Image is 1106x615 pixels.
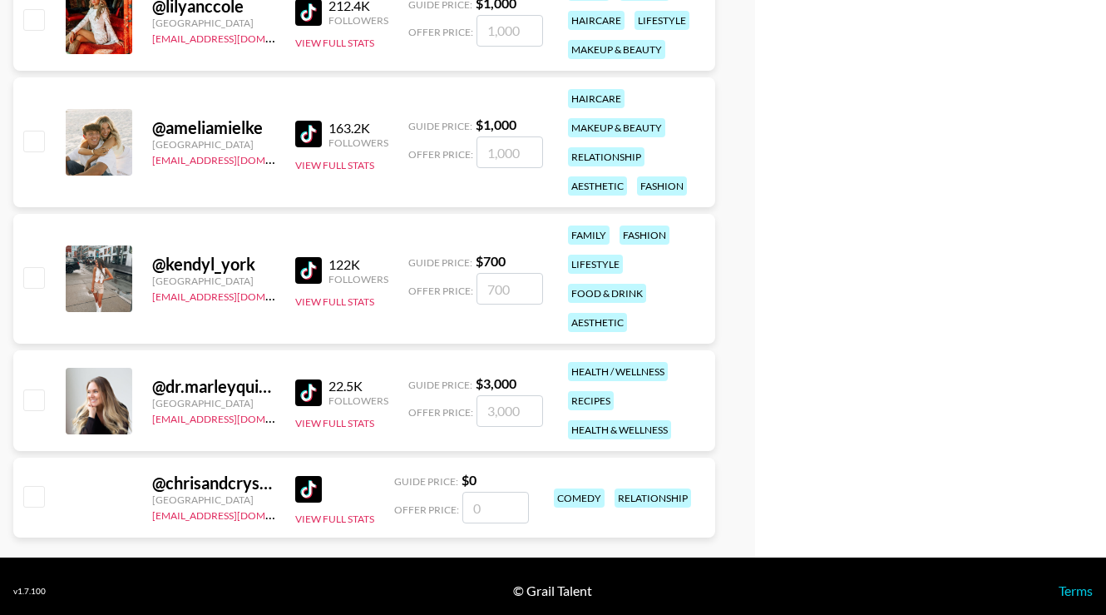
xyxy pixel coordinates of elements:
div: @ ameliamielke [152,117,275,138]
div: aesthetic [568,313,627,332]
a: [EMAIL_ADDRESS][DOMAIN_NAME] [152,506,319,522]
span: Offer Price: [408,26,473,38]
strong: $ 0 [462,472,476,488]
a: [EMAIL_ADDRESS][DOMAIN_NAME] [152,287,319,303]
div: © Grail Talent [513,583,592,599]
img: TikTok [295,121,322,147]
a: [EMAIL_ADDRESS][DOMAIN_NAME] [152,29,319,45]
div: recipes [568,391,614,410]
a: Terms [1059,583,1093,598]
div: @ dr.marleyquinn [152,376,275,397]
div: food & drink [568,284,646,303]
input: 700 [476,273,543,305]
button: View Full Stats [295,37,374,49]
div: fashion [620,226,669,245]
strong: $ 3,000 [476,375,516,391]
div: @ chrisandcrystal14 [152,473,275,493]
div: Followers [328,394,388,407]
a: [EMAIL_ADDRESS][DOMAIN_NAME] [152,409,319,425]
div: [GEOGRAPHIC_DATA] [152,493,275,506]
input: 3,000 [476,395,543,427]
div: aesthetic [568,176,627,196]
span: Offer Price: [408,285,473,297]
div: family [568,226,610,245]
div: 22.5K [328,378,388,394]
span: Offer Price: [394,503,459,516]
strong: $ 1,000 [476,117,516,132]
div: makeup & beauty [568,40,665,59]
button: View Full Stats [295,159,374,171]
input: 1,000 [476,136,543,168]
div: [GEOGRAPHIC_DATA] [152,397,275,409]
input: 0 [462,492,529,523]
div: fashion [637,176,687,196]
div: health & wellness [568,420,671,439]
div: haircare [568,89,625,108]
div: [GEOGRAPHIC_DATA] [152,17,275,29]
span: Guide Price: [408,256,472,269]
div: Followers [328,136,388,149]
div: comedy [554,489,605,508]
div: makeup & beauty [568,118,665,137]
span: Offer Price: [408,406,473,419]
button: View Full Stats [295,513,374,525]
span: Guide Price: [408,120,472,132]
div: health / wellness [568,362,668,381]
div: lifestyle [568,255,623,274]
div: Followers [328,14,388,27]
div: @ kendyl_york [152,254,275,275]
strong: $ 700 [476,253,506,269]
span: Guide Price: [394,475,458,488]
img: TikTok [295,257,322,284]
div: 122K [328,256,388,273]
div: [GEOGRAPHIC_DATA] [152,275,275,287]
span: Guide Price: [408,379,472,391]
div: haircare [568,11,625,30]
img: TikTok [295,379,322,406]
span: Offer Price: [408,148,473,161]
div: relationship [615,489,691,508]
div: [GEOGRAPHIC_DATA] [152,138,275,151]
img: TikTok [295,476,322,503]
button: View Full Stats [295,417,374,429]
button: View Full Stats [295,295,374,308]
div: v 1.7.100 [13,586,46,597]
div: 163.2K [328,120,388,136]
div: Followers [328,273,388,285]
input: 1,000 [476,15,543,47]
div: lifestyle [634,11,689,30]
a: [EMAIL_ADDRESS][DOMAIN_NAME] [152,151,319,166]
div: relationship [568,147,644,166]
